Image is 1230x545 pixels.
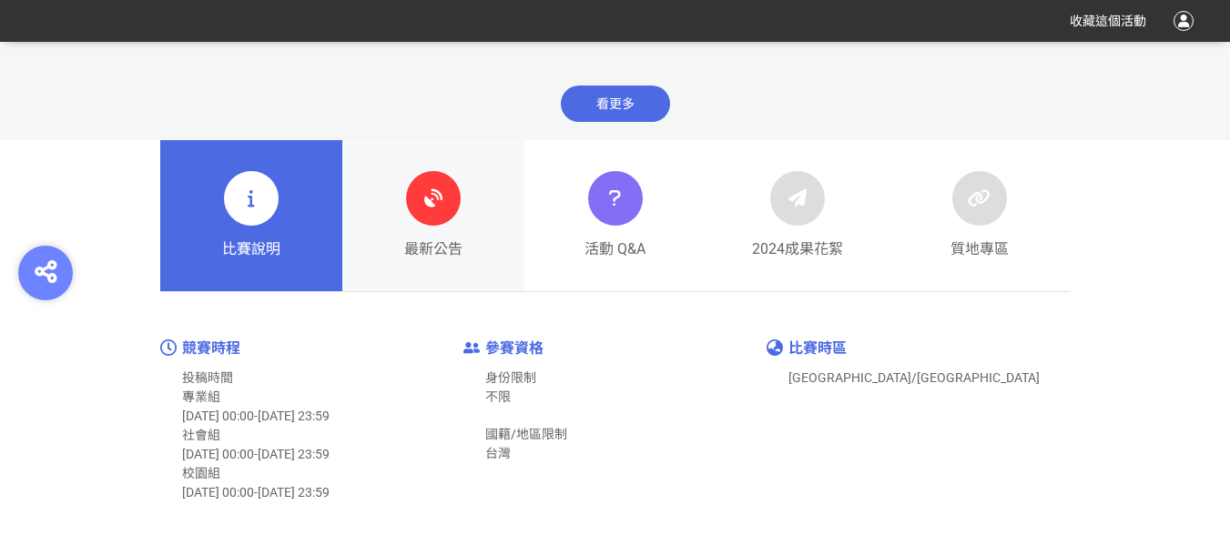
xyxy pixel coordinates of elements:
[485,427,567,441] span: 國籍/地區限制
[182,339,240,357] span: 競賽時程
[950,238,1009,260] span: 質地專區
[524,140,706,291] a: 活動 Q&A
[752,238,843,260] span: 2024成果花絮
[485,370,536,385] span: 身份限制
[182,370,233,385] span: 投稿時間
[767,339,783,356] img: icon-timezone.9e564b4.png
[258,485,330,500] span: [DATE] 23:59
[788,339,847,357] span: 比賽時區
[258,409,330,423] span: [DATE] 23:59
[182,389,220,404] span: 專業組
[254,485,258,500] span: -
[160,339,177,356] img: icon-time.04e13fc.png
[404,238,463,260] span: 最新公告
[182,485,254,500] span: [DATE] 00:00
[258,447,330,461] span: [DATE] 23:59
[342,140,524,291] a: 最新公告
[182,466,220,480] span: 校園組
[182,409,254,423] span: [DATE] 00:00
[485,446,511,460] span: 台灣
[463,342,480,354] img: icon-enter-limit.61bcfae.png
[485,389,511,404] span: 不限
[788,370,1040,385] span: [GEOGRAPHIC_DATA]/[GEOGRAPHIC_DATA]
[160,140,342,291] a: 比賽說明
[1070,14,1146,28] span: 收藏這個活動
[254,447,258,461] span: -
[485,339,544,357] span: 參賽資格
[182,447,254,461] span: [DATE] 00:00
[561,86,670,122] span: 看更多
[585,238,645,260] span: 活動 Q&A
[706,140,889,291] a: 2024成果花絮
[222,238,280,260] span: 比賽說明
[889,140,1071,291] a: 質地專區
[254,409,258,423] span: -
[182,428,220,442] span: 社會組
